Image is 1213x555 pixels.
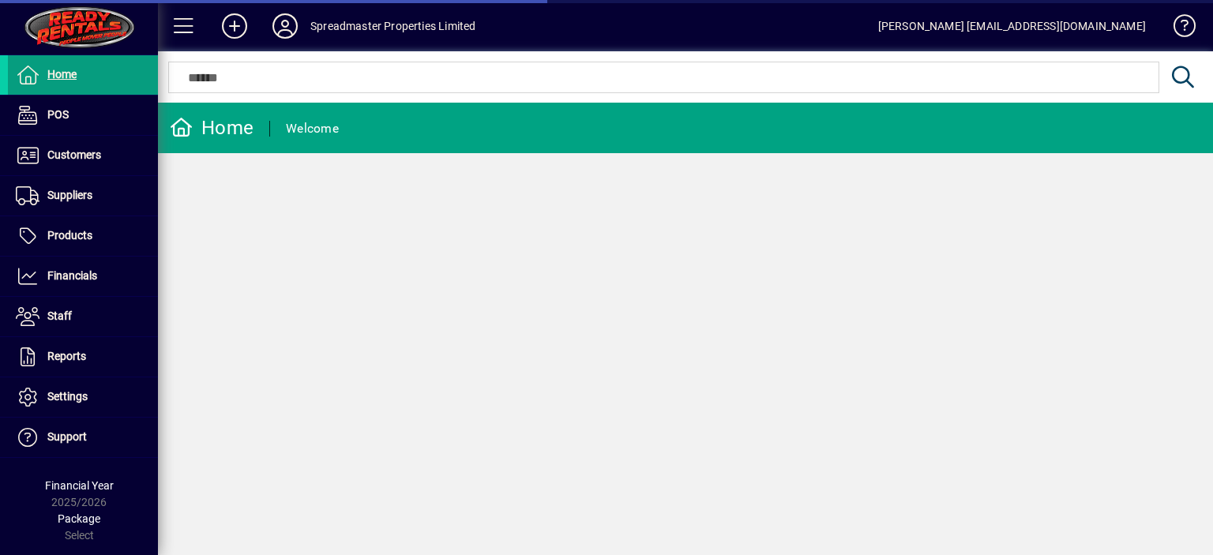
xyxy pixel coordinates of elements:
[47,189,92,201] span: Suppliers
[47,350,86,362] span: Reports
[47,309,72,322] span: Staff
[8,176,158,216] a: Suppliers
[47,229,92,242] span: Products
[8,337,158,377] a: Reports
[47,68,77,81] span: Home
[47,430,87,443] span: Support
[8,216,158,256] a: Products
[310,13,475,39] div: Spreadmaster Properties Limited
[58,512,100,525] span: Package
[209,12,260,40] button: Add
[47,269,97,282] span: Financials
[47,390,88,403] span: Settings
[170,115,253,141] div: Home
[1162,3,1193,54] a: Knowledge Base
[47,148,101,161] span: Customers
[8,96,158,135] a: POS
[8,136,158,175] a: Customers
[878,13,1146,39] div: [PERSON_NAME] [EMAIL_ADDRESS][DOMAIN_NAME]
[260,12,310,40] button: Profile
[45,479,114,492] span: Financial Year
[8,377,158,417] a: Settings
[47,108,69,121] span: POS
[286,116,339,141] div: Welcome
[8,297,158,336] a: Staff
[8,418,158,457] a: Support
[8,257,158,296] a: Financials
